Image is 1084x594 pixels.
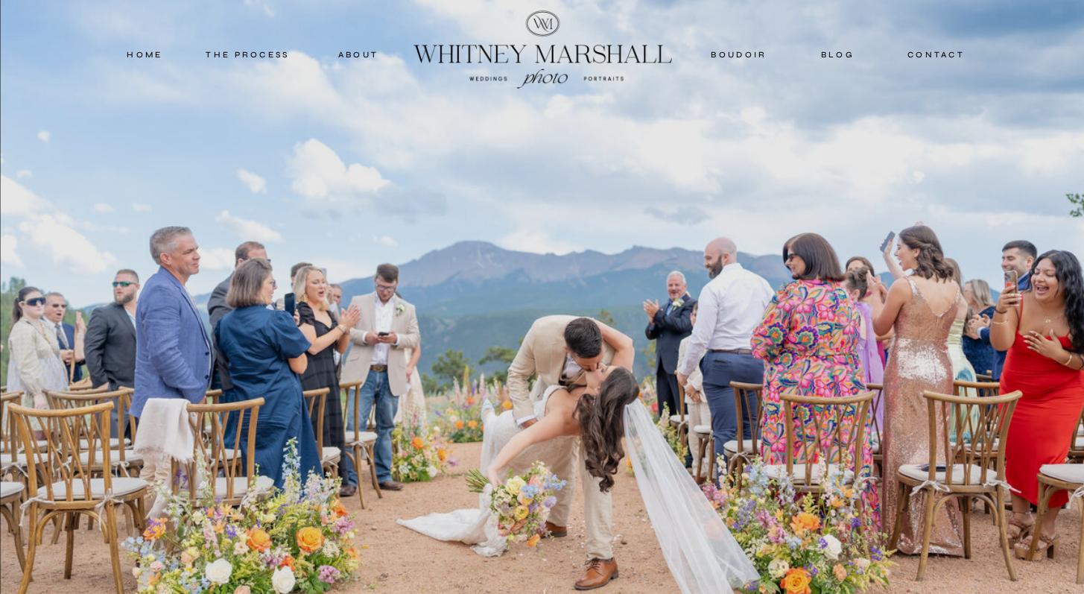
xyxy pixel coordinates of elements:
a: home [113,48,177,61]
a: THE PROCESS [203,48,293,61]
a: blog [805,48,871,61]
a: about [322,48,396,61]
a: contact [901,48,972,61]
a: boudoir [709,48,770,61]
